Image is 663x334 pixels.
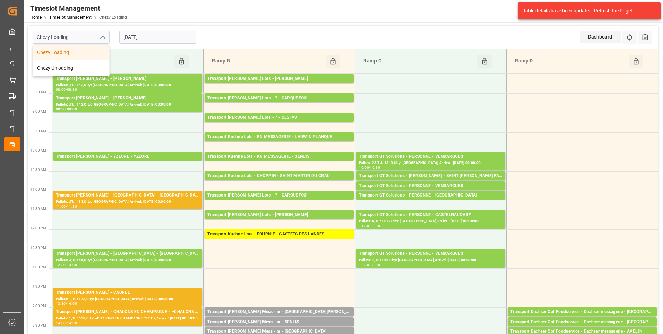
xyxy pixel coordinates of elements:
span: 8:30 AM [33,90,46,94]
div: Transport [PERSON_NAME] Mess - m - [GEOGRAPHIC_DATA][PERSON_NAME] FALLAVIER [207,309,351,316]
div: - [66,322,67,325]
div: 13:00 [67,263,77,266]
span: 12:30 PM [30,246,46,250]
div: Pallets: ,TU: 9,City: [GEOGRAPHIC_DATA],Arrival: [DATE] 00:00:00 [207,326,351,332]
div: Transport Dachser Cof Foodservice - Dachser messagerie - [GEOGRAPHIC_DATA] [510,319,654,326]
div: Transport Kuehne Lots - KN MESSAGERIE - LAUWIN PLANQUE [207,134,351,141]
div: 11:30 [359,224,369,227]
div: - [66,302,67,305]
span: 10:30 AM [30,168,46,172]
div: Pallets: 6,TU: 1022,City: [GEOGRAPHIC_DATA],Arrival: [DATE] 00:00:00 [359,218,502,224]
div: Transport GT Solutions - PERSONNE - VENDARGUES [359,153,502,160]
div: Transport Dachser Cof Foodservice - Dachser messagerie - [GEOGRAPHIC_DATA] [510,309,654,316]
div: Transport [PERSON_NAME] - YZEURE - YZEURE [56,153,199,160]
div: - [66,263,67,266]
div: Pallets: 1,TU: 173,City: [GEOGRAPHIC_DATA],Arrival: [DATE] 00:00:00 [56,296,199,302]
div: 11:00 [56,205,66,208]
div: Pallets: ,TU: 91,City: [GEOGRAPHIC_DATA],Arrival: [DATE] 00:00:00 [510,326,654,332]
div: Pallets: 1,TU: 638,City: ~CHALONS EN CHAMPAGNE CEDEX,Arrival: [DATE] 00:00:00 [56,316,199,322]
div: Transport [PERSON_NAME] Lots - [PERSON_NAME] [207,211,351,218]
a: Home [30,15,42,20]
span: 11:00 AM [30,187,46,191]
div: Pallets: ,TU: 136,City: LAUWIN PLANQUE,Arrival: [DATE] 00:00:00 [207,141,351,147]
div: Transport GT Solutions - PERSONNE - CASTELNAUDARY [359,211,502,218]
div: 13:00 [370,263,380,266]
div: Dashboard [580,31,621,43]
div: - [66,108,67,111]
div: 08:00 [56,88,66,91]
div: Ramp A [58,55,174,68]
div: Ramp B [209,55,326,68]
div: Transport [PERSON_NAME] Mess - m - SENLIS [207,319,351,326]
div: Pallets: 10,TU: 98,City: [GEOGRAPHIC_DATA],Arrival: [DATE] 00:00:00 [359,199,502,205]
div: 10:30 [370,166,380,169]
span: 11:30 AM [30,207,46,211]
div: 09:00 [67,108,77,111]
div: Pallets: 2,TU: 101,City: [GEOGRAPHIC_DATA],Arrival: [DATE] 00:00:00 [207,82,351,88]
div: Transport [PERSON_NAME] - [PERSON_NAME] [56,95,199,102]
div: Transport [PERSON_NAME] Lots - [PERSON_NAME] [207,75,351,82]
div: Transport Kuehne Lots - CHOPPIN - SAINT MARTIN DU CRAU [207,173,351,179]
div: 11:30 [67,205,77,208]
div: - [369,263,370,266]
div: 14:00 [56,322,66,325]
div: Pallets: 1,TU: 815,City: [GEOGRAPHIC_DATA][PERSON_NAME],Arrival: [DATE] 00:00:00 [207,179,351,185]
div: Pallets: 23,TU: 1549,City: [GEOGRAPHIC_DATA],Arrival: [DATE] 00:00:00 [359,160,502,166]
input: Type to search/select [33,31,110,44]
div: - [66,88,67,91]
div: 10:00 [359,166,369,169]
div: 08:30 [56,108,66,111]
a: Timeslot Management [49,15,92,20]
span: 2:30 PM [33,324,46,327]
div: Pallets: 6,TU: 112,City: [GEOGRAPHIC_DATA][PERSON_NAME],Arrival: [DATE] 00:00:00 [359,179,502,185]
div: Transport GT Solutions - PERSONNE - [GEOGRAPHIC_DATA] [359,192,502,199]
div: Pallets: 4,TU: 308,City: [GEOGRAPHIC_DATA],Arrival: [DATE] 00:00:00 [359,190,502,195]
div: Transport [PERSON_NAME] Lots - ? - CARQUEFOU [207,192,351,199]
div: Pallets: 3,TU: 56,City: CASTETS DES [PERSON_NAME],Arrival: [DATE] 00:00:00 [207,238,351,244]
div: Pallets: ,TU: 142,City: [GEOGRAPHIC_DATA],Arrival: [DATE] 00:00:00 [56,102,199,108]
div: Pallets: 2,TU: 25,City: [GEOGRAPHIC_DATA],Arrival: [DATE] 00:00:00 [510,316,654,322]
div: Table details have been updated. Refresh the Page!. [523,7,651,15]
div: Ramp D [512,55,629,68]
div: Transport [PERSON_NAME] - CHALONS EN CHAMPAGNE - ~CHALONS EN CHAMPAGNE CEDEX [56,309,199,316]
div: Pallets: 1,TU: 16,City: [GEOGRAPHIC_DATA][PERSON_NAME],Arrival: [DATE] 00:00:00 [207,316,351,322]
span: 9:30 AM [33,129,46,133]
div: 12:30 [359,263,369,266]
div: - [369,224,370,227]
div: Transport [PERSON_NAME] - CAUREL [56,289,199,296]
div: Pallets: ,TU: 115,City: [GEOGRAPHIC_DATA],Arrival: [DATE] 00:00:00 [56,160,199,166]
div: 12:00 [370,224,380,227]
div: Transport Kuehne Lots - KN MESSAGERIE - SENLIS [207,153,351,160]
div: Transport Kuehne Lots - FOURNIE - CASTETS DES LANDES [207,231,351,238]
div: Pallets: 16,TU: 448,City: CARQUEFOU,Arrival: [DATE] 00:00:00 [207,218,351,224]
div: Transport [PERSON_NAME] Lots - ? - CARQUEFOU [207,95,351,102]
div: Chezy Loading [33,45,109,60]
div: Pallets: ,TU: 431,City: [GEOGRAPHIC_DATA],Arrival: [DATE] 00:00:00 [56,199,199,205]
div: - [369,166,370,169]
div: Pallets: 12,TU: 1014,City: CARQUEFOU,Arrival: [DATE] 00:00:00 [207,102,351,108]
div: 12:30 [56,263,66,266]
div: 14:00 [67,302,77,305]
span: 12:00 PM [30,226,46,230]
div: Transport [PERSON_NAME] Lots - ? - CESTAS [207,114,351,121]
div: Timeslot Management [30,3,127,14]
div: Pallets: 1,TU: 242,City: [GEOGRAPHIC_DATA],Arrival: [DATE] 00:00:00 [207,121,351,127]
div: Transport GT Solutions - PERSONNE - VENDARGUES [359,250,502,257]
input: DD-MM-YYYY [119,31,196,44]
span: 1:00 PM [33,265,46,269]
span: 2:00 PM [33,304,46,308]
div: 14:30 [67,322,77,325]
div: Transport GT Solutions - [PERSON_NAME] - SAINT [PERSON_NAME] FALLAVIER [359,173,502,179]
div: Ramp C [361,55,477,68]
div: Pallets: ,TU: 345,City: [GEOGRAPHIC_DATA],Arrival: [DATE] 00:00:00 [207,160,351,166]
span: 9:00 AM [33,110,46,114]
div: Pallets: 15,TU: 1262,City: CARQUEFOU,Arrival: [DATE] 00:00:00 [207,199,351,205]
div: Pallets: 3,TU: 56,City: [GEOGRAPHIC_DATA],Arrival: [DATE] 00:00:00 [56,257,199,263]
span: 1:30 PM [33,285,46,289]
div: - [66,205,67,208]
div: Pallets: 7,TU: 168,City: [GEOGRAPHIC_DATA],Arrival: [DATE] 00:00:00 [359,257,502,263]
div: Chezy Unloading [33,60,109,76]
span: 10:00 AM [30,149,46,152]
div: Pallets: ,TU: 142,City: [GEOGRAPHIC_DATA],Arrival: [DATE] 00:00:00 [56,82,199,88]
button: close menu [97,32,107,43]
